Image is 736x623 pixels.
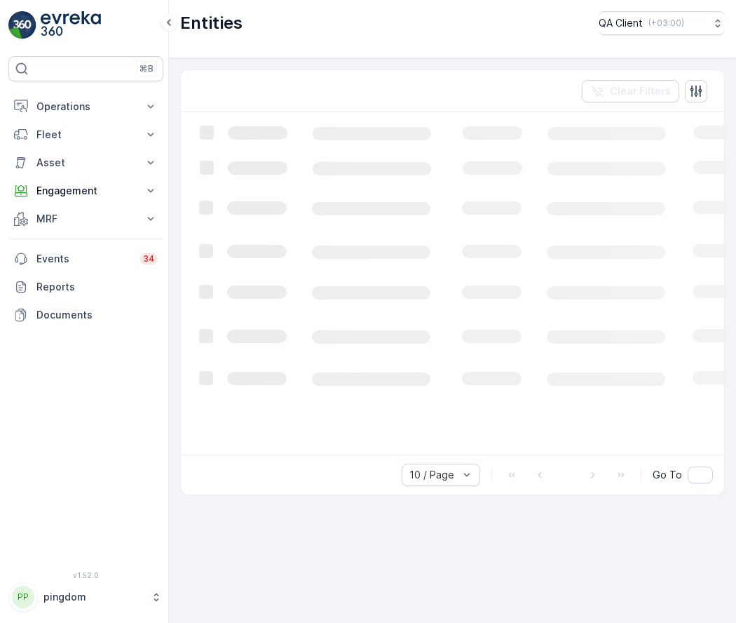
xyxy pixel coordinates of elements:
[8,93,163,121] button: Operations
[139,63,154,74] p: ⌘B
[36,100,135,114] p: Operations
[180,12,243,34] p: Entities
[8,11,36,39] img: logo
[8,205,163,233] button: MRF
[599,11,725,35] button: QA Client(+03:00)
[8,149,163,177] button: Asset
[36,212,135,226] p: MRF
[8,582,163,612] button: PPpingdom
[8,571,163,580] span: v 1.52.0
[653,468,682,482] span: Go To
[8,245,163,273] a: Events34
[36,128,135,142] p: Fleet
[143,253,155,264] p: 34
[8,273,163,301] a: Reports
[36,308,158,322] p: Documents
[599,16,643,30] p: QA Client
[648,18,684,29] p: ( +03:00 )
[8,121,163,149] button: Fleet
[36,156,135,170] p: Asset
[36,252,132,266] p: Events
[41,11,101,39] img: logo_light-DOdMpM7g.png
[8,301,163,329] a: Documents
[43,590,144,604] p: pingdom
[12,586,34,608] div: PP
[582,80,679,102] button: Clear Filters
[8,177,163,205] button: Engagement
[36,184,135,198] p: Engagement
[36,280,158,294] p: Reports
[610,84,671,98] p: Clear Filters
